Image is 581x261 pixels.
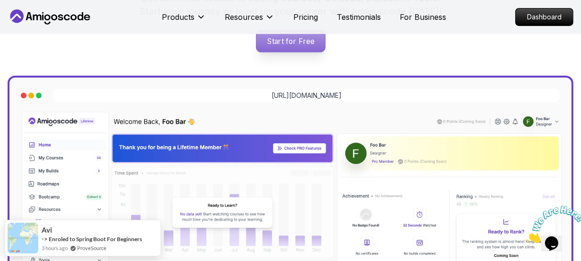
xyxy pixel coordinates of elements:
[4,4,62,41] img: Chat attention grabber
[255,30,325,52] a: Start for Free
[49,235,142,243] a: Enroled to Spring Boot For Beginners
[400,11,446,23] a: For Business
[256,30,325,52] p: Start for Free
[42,235,48,243] span: ->
[8,223,38,253] img: provesource social proof notification image
[77,244,106,252] a: ProveSource
[42,226,52,234] span: Avi
[337,11,381,23] a: Testimonials
[272,91,342,100] a: [URL][DOMAIN_NAME]
[162,11,206,30] button: Products
[522,202,581,247] iframe: chat widget
[516,9,573,26] p: Dashboard
[42,244,68,252] span: 3 hours ago
[225,11,274,30] button: Resources
[293,11,318,23] a: Pricing
[225,11,263,23] p: Resources
[162,11,194,23] p: Products
[515,8,573,26] a: Dashboard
